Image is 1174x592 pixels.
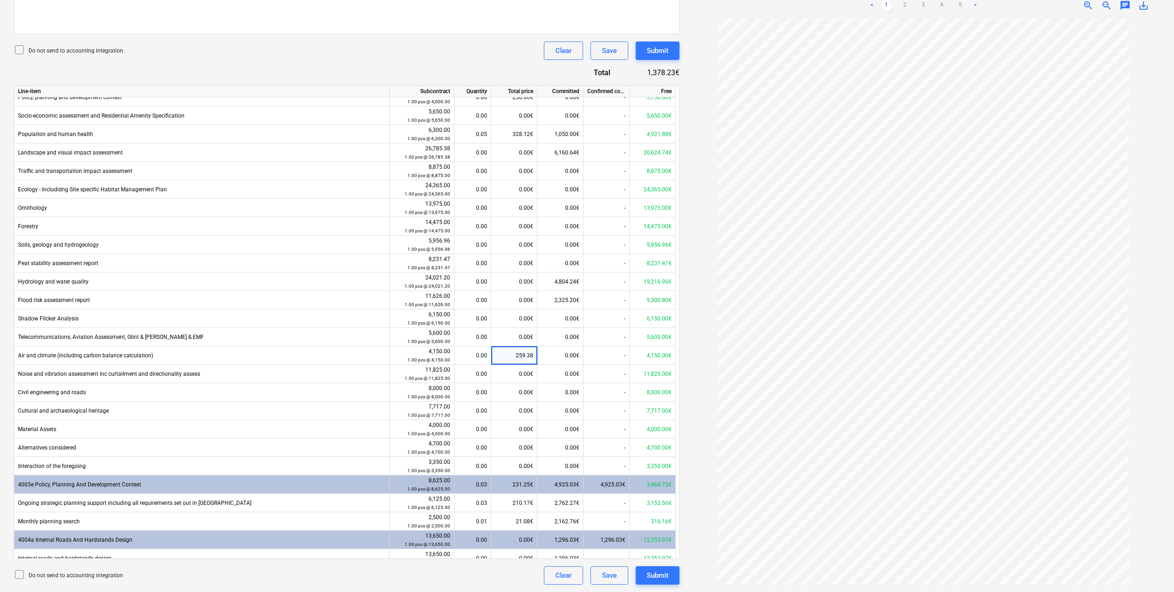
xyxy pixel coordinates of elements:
[18,315,78,322] span: Shadow Flicker Analysis
[584,475,630,494] div: 4,925.03€
[458,254,487,272] div: 0.00
[630,199,676,217] div: 13,975.00€
[18,444,76,451] span: Alternatives considered
[393,347,450,364] div: 4,150.00
[407,413,450,418] small: 1.00 pcs @ 7,717.00
[18,131,93,137] span: Population and human health
[584,457,630,475] div: -
[537,86,584,97] div: Committed
[458,549,487,568] div: 0.00
[584,549,630,568] div: -
[18,389,86,396] span: Civil engineering and roads
[458,328,487,346] div: 0.00
[537,438,584,457] div: 0.00€
[18,242,99,248] span: Soils, geology and hydrogeology
[555,45,572,57] div: Clear
[407,118,450,123] small: 1.00 pcs @ 5,650.00
[458,272,487,291] div: 0.00
[18,278,89,285] span: Hydrology and water quality
[458,531,487,549] div: 0.00
[590,566,628,585] button: Save
[630,86,676,97] div: Free
[602,45,617,57] div: Save
[18,371,200,377] span: Noise and vibration assessment inc curtailment and directionality assess
[491,107,537,125] div: 0.00€
[405,228,450,233] small: 1.00 pcs @ 14,475.00
[407,173,450,178] small: 1.00 pcs @ 8,875.00
[407,523,450,528] small: 1.00 pcs @ 2,500.00
[18,149,123,156] span: Landscape and visual impact assessment
[458,236,487,254] div: 0.00
[491,402,537,420] div: 0.00€
[584,180,630,199] div: -
[537,162,584,180] div: 0.00€
[407,505,450,510] small: 1.00 pcs @ 6,125.00
[537,236,584,254] div: 0.00€
[393,329,450,346] div: 5,600.00
[458,143,487,162] div: 0.00
[393,403,450,420] div: 7,717.00
[393,292,450,309] div: 11,626.00
[537,549,584,568] div: 1,296.03€
[407,450,450,455] small: 1.00 pcs @ 4,700.00
[491,88,537,107] div: 250.00€
[630,254,676,272] div: 8,231.47€
[393,255,450,272] div: 8,231.47
[584,143,630,162] div: -
[537,328,584,346] div: 0.00€
[544,41,583,60] button: Clear
[393,126,450,143] div: 6,300.00
[393,107,450,124] div: 5,650.00
[393,550,450,567] div: 13,650.00
[630,162,676,180] div: 8,875.00€
[1128,548,1174,592] iframe: Chat Widget
[393,273,450,290] div: 24,021.20
[630,272,676,291] div: 19,216.96€
[407,468,450,473] small: 1.00 pcs @ 3,350.00
[458,88,487,107] div: 0.06
[584,494,630,512] div: -
[630,494,676,512] div: 3,152.56€
[491,291,537,309] div: 0.00€
[407,394,450,399] small: 1.00 pcs @ 8,000.00
[393,532,450,549] div: 13,650.00
[393,476,450,493] div: 8,625.00
[407,265,450,270] small: 1.00 pcs @ 8,231.47
[630,531,676,549] div: 12,353.97€
[537,494,584,512] div: 2,762.27€
[491,309,537,328] div: 0.00€
[393,495,450,512] div: 6,125.00
[537,180,584,199] div: 0.00€
[393,421,450,438] div: 4,000.00
[458,420,487,438] div: 0.00
[458,309,487,328] div: 0.00
[630,291,676,309] div: 9,300.80€
[491,438,537,457] div: 0.00€
[584,162,630,180] div: -
[630,88,676,107] div: 3,750.00€
[458,291,487,309] div: 0.00
[393,310,450,327] div: 6,150.00
[393,366,450,383] div: 11,825.00
[537,254,584,272] div: 0.00€
[390,86,454,97] div: Subcontract
[458,365,487,383] div: 0.00
[537,125,584,143] div: 1,050.00€
[458,475,487,494] div: 0.03
[491,180,537,199] div: 0.00€
[458,438,487,457] div: 0.00
[584,309,630,328] div: -
[393,89,450,106] div: 4,000.00
[630,365,676,383] div: 11,825.00€
[537,199,584,217] div: 0.00€
[537,457,584,475] div: 0.00€
[537,383,584,402] div: 0.00€
[458,162,487,180] div: 0.00
[491,143,537,162] div: 0.00€
[18,481,141,488] span: 4003e Policy, Planning And Development Context
[491,236,537,254] div: 0.00€
[537,420,584,438] div: 0.00€
[584,125,630,143] div: -
[544,566,583,585] button: Clear
[537,143,584,162] div: 6,160.64€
